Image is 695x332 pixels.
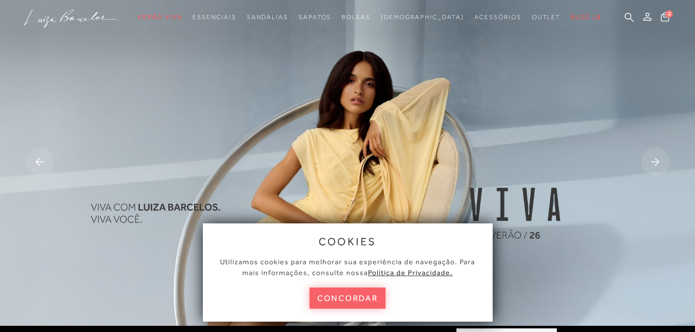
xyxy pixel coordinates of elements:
[381,8,464,27] a: noSubCategoriesText
[247,8,288,27] a: noSubCategoriesText
[571,13,601,21] span: BLOG LB
[571,8,601,27] a: BLOG LB
[138,8,182,27] a: noSubCategoriesText
[475,13,522,21] span: Acessórios
[138,13,182,21] span: Verão Viva
[666,10,673,18] span: 0
[342,13,371,21] span: Bolsas
[658,11,672,25] button: 0
[342,8,371,27] a: noSubCategoriesText
[319,236,377,247] span: cookies
[368,268,453,277] a: Política de Privacidade.
[193,13,236,21] span: Essenciais
[299,8,331,27] a: noSubCategoriesText
[532,8,561,27] a: noSubCategoriesText
[532,13,561,21] span: Outlet
[299,13,331,21] span: Sapatos
[193,8,236,27] a: noSubCategoriesText
[220,258,475,277] span: Utilizamos cookies para melhorar sua experiência de navegação. Para mais informações, consulte nossa
[475,8,522,27] a: noSubCategoriesText
[247,13,288,21] span: Sandálias
[309,288,386,309] button: concordar
[381,13,464,21] span: [DEMOGRAPHIC_DATA]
